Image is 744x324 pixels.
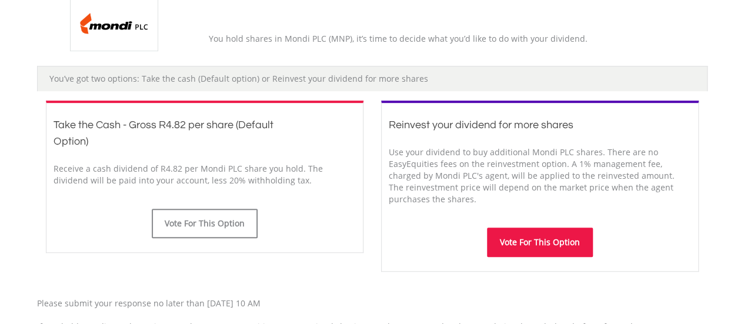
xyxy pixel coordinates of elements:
[389,146,675,205] span: Use your dividend to buy additional Mondi PLC shares. There are no EasyEquities fees on the reinv...
[54,119,273,147] span: Take the Cash - Gross R4.82 per share (Default Option)
[389,119,573,131] span: Reinvest your dividend for more shares
[209,33,588,44] span: You hold shares in Mondi PLC (MNP), it’s time to decide what you’d like to do with your dividend.
[49,73,428,84] span: You’ve got two options: Take the cash (Default option) or Reinvest your dividend for more shares
[54,163,323,186] span: Receive a cash dividend of R4.82 per Mondi PLC share you hold. The dividend will be paid into you...
[152,209,258,238] button: Vote For This Option
[487,228,593,257] button: Vote For This Option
